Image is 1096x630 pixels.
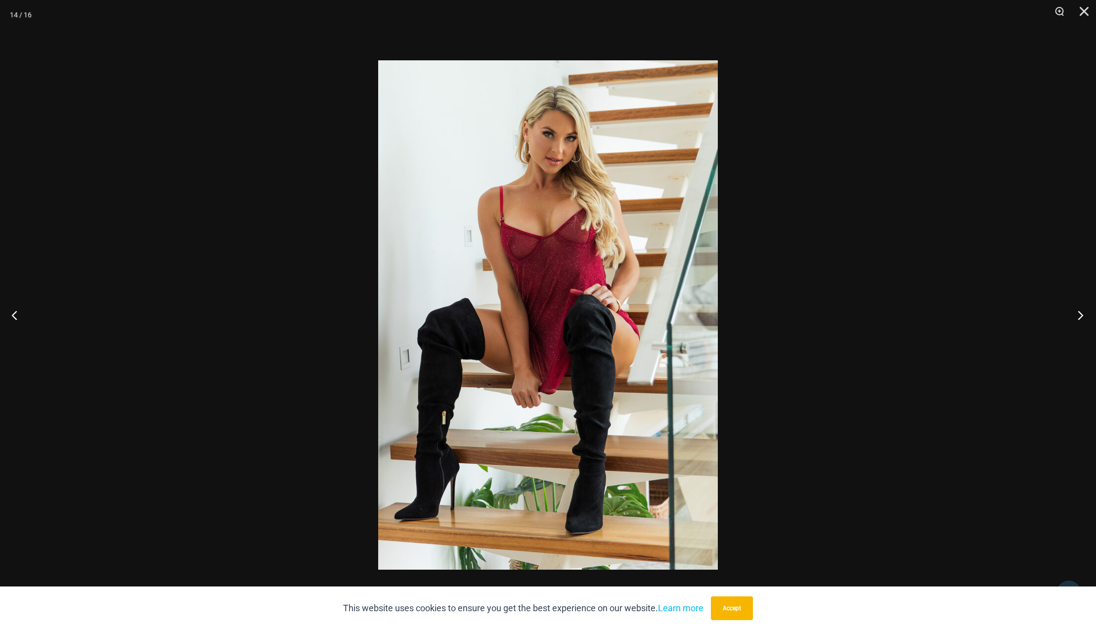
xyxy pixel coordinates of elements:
[658,603,703,613] a: Learn more
[10,7,32,22] div: 14 / 16
[378,60,718,570] img: Guilty Pleasures Red 1260 Slip 6045 Thong 06v2
[343,601,703,616] p: This website uses cookies to ensure you get the best experience on our website.
[1059,290,1096,340] button: Next
[711,596,753,620] button: Accept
